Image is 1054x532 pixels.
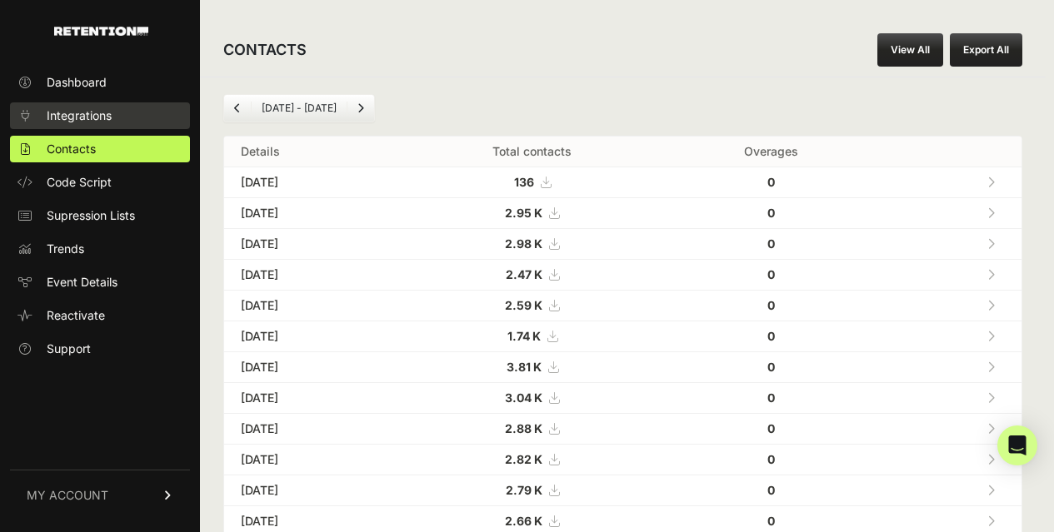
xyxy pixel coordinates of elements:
a: 2.82 K [505,452,559,466]
strong: 0 [767,298,775,312]
strong: 3.04 K [505,390,542,405]
td: [DATE] [224,229,397,260]
strong: 0 [767,236,775,251]
strong: 3.81 K [507,360,542,374]
strong: 0 [767,514,775,528]
a: 136 [514,175,551,189]
span: Reactivate [47,307,105,324]
a: Contacts [10,136,190,162]
strong: 2.59 K [505,298,542,312]
a: Supression Lists [10,202,190,229]
a: 3.81 K [507,360,558,374]
div: Open Intercom Messenger [997,425,1037,465]
button: Export All [950,33,1022,67]
strong: 0 [767,360,775,374]
strong: 2.98 K [505,236,542,251]
strong: 0 [767,206,775,220]
a: 1.74 K [507,329,557,343]
strong: 0 [767,452,775,466]
a: 2.95 K [505,206,559,220]
a: 3.04 K [505,390,559,405]
strong: 2.66 K [505,514,542,528]
strong: 2.88 K [505,421,542,435]
a: Support [10,336,190,362]
span: Integrations [47,107,112,124]
span: Contacts [47,141,96,157]
td: [DATE] [224,167,397,198]
a: Integrations [10,102,190,129]
a: MY ACCOUNT [10,470,190,520]
td: [DATE] [224,198,397,229]
a: 2.47 K [506,267,559,281]
img: Retention.com [54,27,148,36]
span: Code Script [47,174,112,191]
a: Dashboard [10,69,190,96]
a: Reactivate [10,302,190,329]
span: Dashboard [47,74,107,91]
td: [DATE] [224,414,397,445]
a: 2.79 K [506,483,559,497]
a: 2.59 K [505,298,559,312]
a: Trends [10,236,190,262]
strong: 136 [514,175,534,189]
span: Event Details [47,274,117,291]
a: Previous [224,95,251,122]
strong: 0 [767,329,775,343]
th: Details [224,137,397,167]
strong: 0 [767,421,775,435]
a: Code Script [10,169,190,196]
strong: 2.79 K [506,483,542,497]
strong: 1.74 K [507,329,541,343]
td: [DATE] [224,445,397,475]
th: Total contacts [397,137,667,167]
h2: CONTACTS [223,38,307,62]
span: Trends [47,241,84,257]
strong: 0 [767,483,775,497]
span: Support [47,341,91,357]
strong: 2.47 K [506,267,542,281]
td: [DATE] [224,352,397,383]
a: Next [347,95,374,122]
a: 2.98 K [505,236,559,251]
strong: 2.82 K [505,452,542,466]
strong: 0 [767,390,775,405]
a: 2.66 K [505,514,559,528]
li: [DATE] - [DATE] [251,102,347,115]
th: Overages [667,137,876,167]
td: [DATE] [224,383,397,414]
strong: 2.95 K [505,206,542,220]
a: 2.88 K [505,421,559,435]
a: View All [877,33,943,67]
span: Supression Lists [47,207,135,224]
td: [DATE] [224,260,397,291]
td: [DATE] [224,321,397,352]
strong: 0 [767,175,775,189]
a: Event Details [10,269,190,296]
td: [DATE] [224,475,397,506]
strong: 0 [767,267,775,281]
span: MY ACCOUNT [27,487,108,504]
td: [DATE] [224,291,397,321]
